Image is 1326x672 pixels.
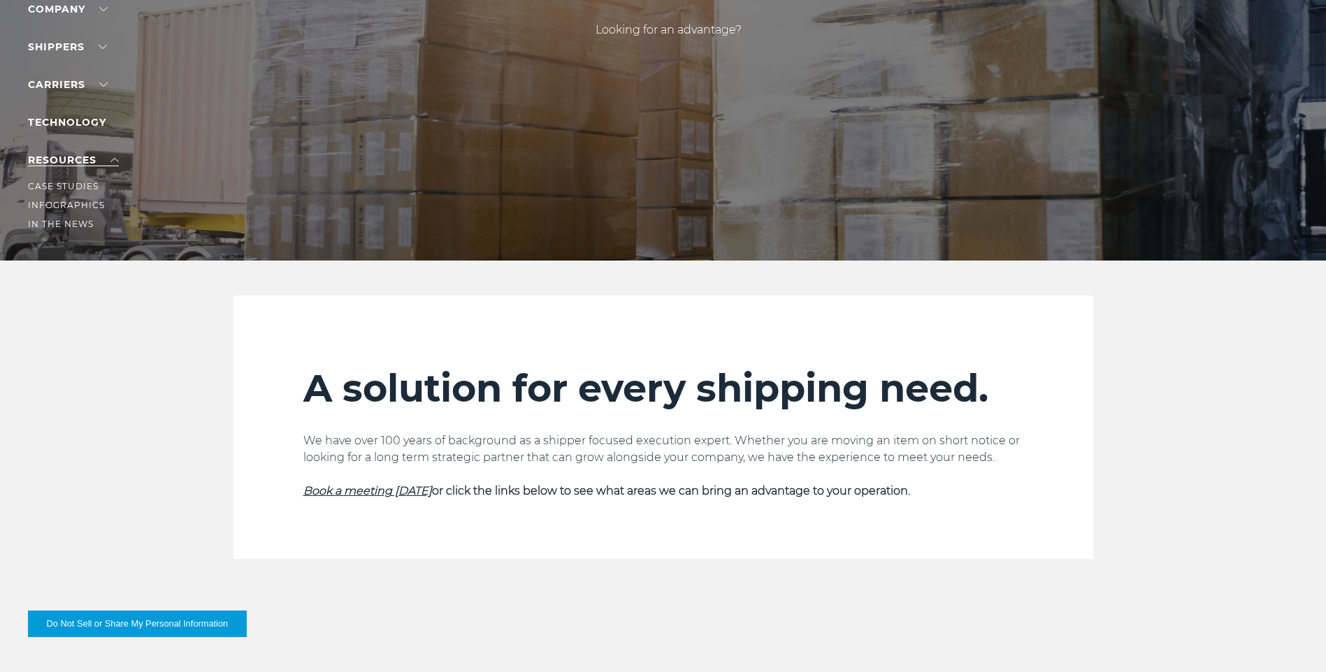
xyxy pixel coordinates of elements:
[303,365,1023,411] h2: A solution for every shipping need.
[303,484,910,497] strong: or click the links below to see what areas we can bring an advantage to your operation.
[28,3,108,15] a: Company
[28,200,105,210] a: Infographics
[28,154,119,166] a: RESOURCES
[28,78,108,91] a: Carriers
[28,219,94,229] a: In The News
[28,41,107,53] a: SHIPPERS
[28,611,247,637] button: Do Not Sell or Share My Personal Information
[410,22,926,38] p: Looking for an advantage?
[28,116,106,129] a: Technology
[303,484,432,497] a: Book a meeting [DATE]
[28,181,99,191] a: Case Studies
[303,432,1023,466] p: We have over 100 years of background as a shipper focused execution expert. Whether you are movin...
